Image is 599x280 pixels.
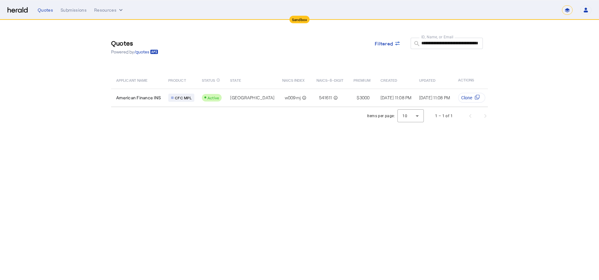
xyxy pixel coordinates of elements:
button: Clone [458,93,485,103]
span: PREMIUM [353,77,370,83]
span: CREATED [380,77,397,83]
span: 3000 [359,95,370,101]
mat-icon: info_outline [332,95,338,101]
a: /quotes [134,49,158,55]
span: NAICS-6-DIGIT [316,77,343,83]
th: ACTIONS [453,71,488,89]
button: Resources dropdown menu [94,7,124,13]
p: Powered by [111,49,158,55]
span: $ [357,95,359,101]
span: UPDATED [419,77,436,83]
mat-icon: search [411,40,421,48]
mat-icon: info_outline [301,95,306,101]
span: [DATE] 11:08 PM [419,95,450,100]
span: w009mj [285,95,301,101]
span: STATE [230,77,241,83]
mat-label: ID, Name, or Email [421,35,454,39]
span: American Finance INS [116,95,161,101]
button: Filtered [370,38,406,49]
span: STATUS [202,77,215,83]
span: Active [208,96,219,100]
span: Filtered [375,40,393,47]
h3: Quotes [111,39,158,47]
span: APPLICANT NAME [116,77,148,83]
div: Sandbox [289,16,310,23]
span: 541611 [319,95,332,101]
div: Submissions [61,7,87,13]
span: PRODUCT [168,77,186,83]
span: [DATE] 11:08 PM [380,95,412,100]
span: [GEOGRAPHIC_DATA] [230,95,274,101]
span: NAICS INDEX [282,77,305,83]
div: Quotes [38,7,53,13]
div: Items per page: [367,113,395,119]
mat-icon: info_outline [216,77,220,84]
div: 1 – 1 of 1 [435,113,453,119]
span: Clone [461,95,472,101]
img: Herald Logo [8,7,28,13]
span: CFC MPL [175,95,192,100]
table: Table view of all quotes submitted by your platform [111,71,540,107]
